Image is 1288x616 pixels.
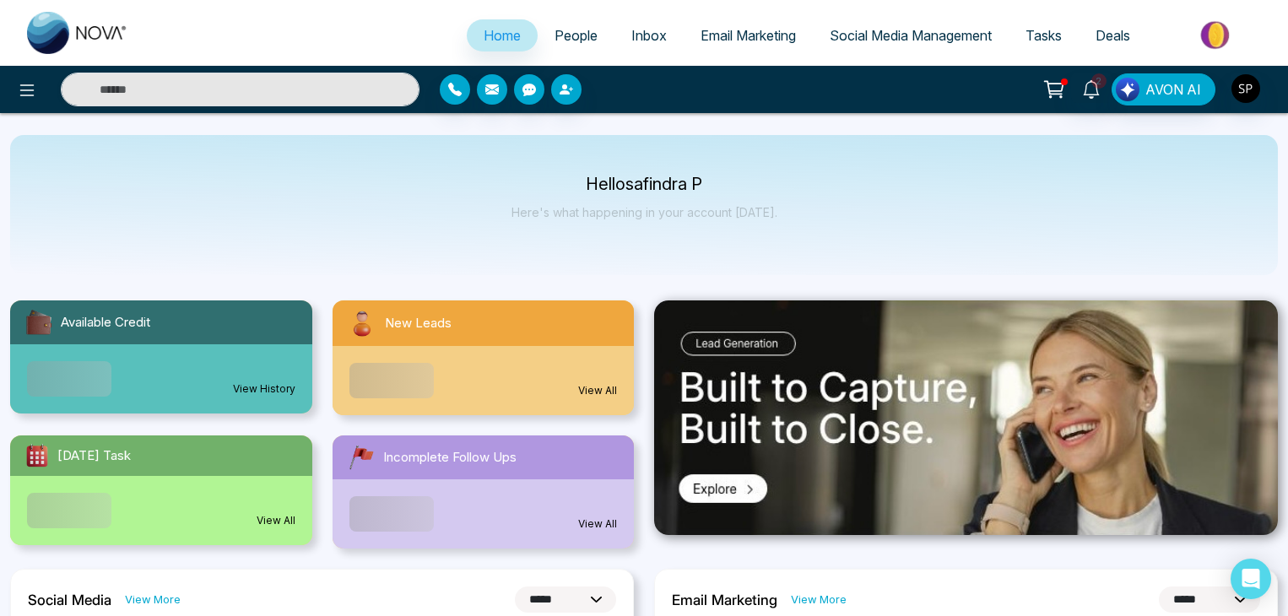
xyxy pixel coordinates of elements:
[830,27,992,44] span: Social Media Management
[125,592,181,608] a: View More
[467,19,538,51] a: Home
[346,442,376,473] img: followUps.svg
[555,27,598,44] span: People
[257,513,295,528] a: View All
[484,27,521,44] span: Home
[538,19,614,51] a: People
[654,300,1278,535] img: .
[1071,73,1112,103] a: 2
[385,314,452,333] span: New Leads
[233,381,295,397] a: View History
[1026,27,1062,44] span: Tasks
[614,19,684,51] a: Inbox
[1155,16,1278,54] img: Market-place.gif
[1116,78,1139,101] img: Lead Flow
[57,446,131,466] span: [DATE] Task
[631,27,667,44] span: Inbox
[813,19,1009,51] a: Social Media Management
[27,12,128,54] img: Nova CRM Logo
[578,516,617,532] a: View All
[511,177,777,192] p: Hello safindra P
[672,592,777,608] h2: Email Marketing
[24,307,54,338] img: availableCredit.svg
[1009,19,1079,51] a: Tasks
[684,19,813,51] a: Email Marketing
[578,383,617,398] a: View All
[701,27,796,44] span: Email Marketing
[511,205,777,219] p: Here's what happening in your account [DATE].
[1231,74,1260,103] img: User Avatar
[1231,559,1271,599] div: Open Intercom Messenger
[1091,73,1107,89] span: 2
[28,592,111,608] h2: Social Media
[1145,79,1201,100] span: AVON AI
[1079,19,1147,51] a: Deals
[1096,27,1130,44] span: Deals
[1112,73,1215,105] button: AVON AI
[322,435,645,548] a: Incomplete Follow UpsView All
[383,448,517,467] span: Incomplete Follow Ups
[24,442,51,469] img: todayTask.svg
[322,300,645,415] a: New LeadsView All
[791,592,847,608] a: View More
[61,313,150,332] span: Available Credit
[346,307,378,339] img: newLeads.svg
